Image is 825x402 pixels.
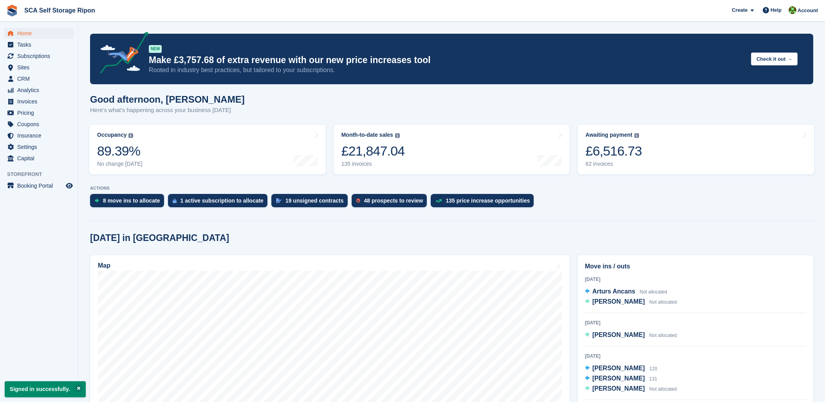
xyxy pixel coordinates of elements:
a: Preview store [65,181,74,190]
span: 120 [649,366,657,371]
div: [DATE] [585,353,806,360]
a: [PERSON_NAME] Not allocated [585,330,677,340]
span: [PERSON_NAME] [592,365,645,371]
div: 62 invoices [585,161,642,167]
span: [PERSON_NAME] [592,298,645,305]
div: Occupancy [97,132,126,138]
a: Month-to-date sales £21,847.04 135 invoices [334,125,570,174]
a: menu [4,85,74,96]
a: menu [4,96,74,107]
span: [PERSON_NAME] [592,385,645,392]
span: Account [798,7,818,14]
a: Arturs Ancans Not allocated [585,287,667,297]
a: menu [4,119,74,130]
h2: Move ins / outs [585,262,806,271]
div: No change [DATE] [97,161,143,167]
span: Pricing [17,107,64,118]
button: Check it out → [751,53,798,65]
div: 1 active subscription to allocate [181,197,264,204]
span: Coupons [17,119,64,130]
a: menu [4,62,74,73]
img: move_ins_to_allocate_icon-fdf77a2bb77ea45bf5b3d319d69a93e2d87916cf1d5bf7949dd705db3b84f3ca.svg [95,198,99,203]
a: menu [4,39,74,50]
div: [DATE] [585,319,806,326]
div: 19 unsigned contracts [285,197,344,204]
a: menu [4,130,74,141]
div: 48 prospects to review [364,197,423,204]
span: Not allocated [649,299,677,305]
div: £21,847.04 [341,143,405,159]
div: [DATE] [585,276,806,283]
span: [PERSON_NAME] [592,375,645,382]
img: price_increase_opportunities-93ffe204e8149a01c8c9dc8f82e8f89637d9d84a8eef4429ea346261dce0b2c0.svg [435,199,442,203]
span: Capital [17,153,64,164]
span: Create [732,6,747,14]
a: Occupancy 89.39% No change [DATE] [89,125,326,174]
a: menu [4,73,74,84]
img: prospect-51fa495bee0391a8d652442698ab0144808aea92771e9ea1ae160a38d050c398.svg [356,198,360,203]
span: Help [771,6,782,14]
h2: [DATE] in [GEOGRAPHIC_DATA] [90,233,229,243]
img: contract_signature_icon-13c848040528278c33f63329250d36e43548de30e8caae1d1a13099fd9432cc5.svg [276,198,282,203]
span: Sites [17,62,64,73]
span: Not allocated [640,289,667,295]
a: menu [4,107,74,118]
a: [PERSON_NAME] 131 [585,374,657,384]
a: [PERSON_NAME] Not allocated [585,384,677,394]
span: Subscriptions [17,51,64,62]
img: icon-info-grey-7440780725fd019a000dd9b08b2336e03edf1995a4989e88bcd33f0948082b44.svg [128,133,133,138]
span: Tasks [17,39,64,50]
a: 1 active subscription to allocate [168,194,271,211]
span: Insurance [17,130,64,141]
span: Not allocated [649,386,677,392]
span: 131 [649,376,657,382]
span: Home [17,28,64,39]
a: Awaiting payment £6,516.73 62 invoices [578,125,814,174]
img: Kelly Neesham [789,6,796,14]
span: CRM [17,73,64,84]
img: icon-info-grey-7440780725fd019a000dd9b08b2336e03edf1995a4989e88bcd33f0948082b44.svg [395,133,400,138]
h1: Good afternoon, [PERSON_NAME] [90,94,245,105]
span: Not allocated [649,333,677,338]
div: £6,516.73 [585,143,642,159]
img: price-adjustments-announcement-icon-8257ccfd72463d97f412b2fc003d46551f7dbcb40ab6d574587a9cd5c0d94... [94,32,148,76]
span: Settings [17,141,64,152]
img: active_subscription_to_allocate_icon-d502201f5373d7db506a760aba3b589e785aa758c864c3986d89f69b8ff3... [173,198,177,203]
a: [PERSON_NAME] Not allocated [585,297,677,307]
div: 135 invoices [341,161,405,167]
div: 89.39% [97,143,143,159]
a: menu [4,51,74,62]
span: Arturs Ancans [592,288,635,295]
a: 8 move ins to allocate [90,194,168,211]
a: 135 price increase opportunities [431,194,538,211]
div: Awaiting payment [585,132,632,138]
p: Rooted in industry best practices, but tailored to your subscriptions. [149,66,745,74]
span: Analytics [17,85,64,96]
a: 48 prospects to review [352,194,431,211]
p: Make £3,757.68 of extra revenue with our new price increases tool [149,54,745,66]
a: [PERSON_NAME] 120 [585,364,657,374]
a: SCA Self Storage Ripon [21,4,98,17]
h2: Map [98,262,110,269]
a: 19 unsigned contracts [271,194,352,211]
img: icon-info-grey-7440780725fd019a000dd9b08b2336e03edf1995a4989e88bcd33f0948082b44.svg [634,133,639,138]
span: Booking Portal [17,180,64,191]
a: menu [4,28,74,39]
img: stora-icon-8386f47178a22dfd0bd8f6a31ec36ba5ce8667c1dd55bd0f319d3a0aa187defe.svg [6,5,18,16]
div: NEW [149,45,162,53]
div: 8 move ins to allocate [103,197,160,204]
a: menu [4,153,74,164]
p: Here's what's happening across your business [DATE] [90,106,245,115]
a: menu [4,141,74,152]
a: menu [4,180,74,191]
p: Signed in successfully. [5,381,86,397]
div: Month-to-date sales [341,132,393,138]
span: Storefront [7,170,78,178]
p: ACTIONS [90,186,813,191]
span: [PERSON_NAME] [592,331,645,338]
div: 135 price increase opportunities [446,197,530,204]
span: Invoices [17,96,64,107]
